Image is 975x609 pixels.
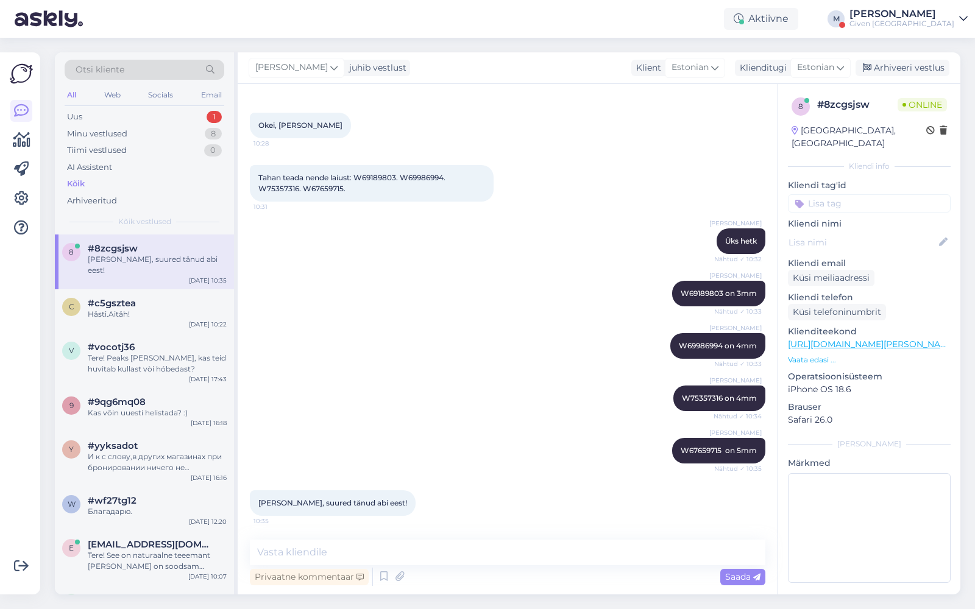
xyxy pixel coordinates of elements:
span: Online [898,98,947,111]
div: Web [102,87,123,103]
div: 8 [205,128,222,140]
input: Lisa tag [788,194,951,213]
div: [PERSON_NAME], suured tänud abi eest! [88,254,227,276]
span: #8zcgsjsw [88,243,138,254]
span: [PERSON_NAME], suured tänud abi eest! [258,498,407,507]
div: Kõik [67,178,85,190]
span: [PERSON_NAME] [255,61,328,74]
a: [PERSON_NAME]Given [GEOGRAPHIC_DATA] [849,9,968,29]
span: [PERSON_NAME] [709,219,762,228]
div: Благадарю. [88,506,227,517]
span: #j93hoi6j [88,594,130,605]
span: 10:28 [253,139,299,148]
span: elena_nikolaeva28@icloud.com [88,539,214,550]
span: Kõik vestlused [118,216,171,227]
span: Nähtud ✓ 10:32 [714,255,762,264]
span: #yyksadot [88,440,138,451]
div: Kas võin uuesti helistada? :) [88,407,227,418]
div: Küsi meiliaadressi [788,270,874,286]
span: Estonian [672,61,709,74]
p: Kliendi nimi [788,217,951,230]
span: Nähtud ✓ 10:33 [714,359,762,368]
span: #vocotj36 [88,342,135,353]
div: Klienditugi [735,62,787,74]
div: Hästi.Aitäh! [88,309,227,320]
span: Nähtud ✓ 10:35 [714,464,762,473]
span: 8 [69,247,74,256]
span: Tahan teada nende laiust: W69189803. W69986994. W75357316. W67659715. [258,173,447,193]
span: Okei, [PERSON_NAME] [258,121,342,130]
img: Askly Logo [10,62,33,85]
span: Nähtud ✓ 10:33 [714,307,762,316]
p: Brauser [788,401,951,414]
span: c [69,302,74,311]
div: [GEOGRAPHIC_DATA], [GEOGRAPHIC_DATA] [792,124,926,150]
span: Otsi kliente [76,63,124,76]
div: Kliendi info [788,161,951,172]
p: Vaata edasi ... [788,354,951,365]
div: [DATE] 16:16 [191,473,227,482]
span: 8 [798,102,803,111]
span: [PERSON_NAME] [709,376,762,385]
a: [URL][DOMAIN_NAME][PERSON_NAME] [788,339,956,350]
div: juhib vestlust [344,62,406,74]
span: W67659715 on 5mm [681,446,757,455]
span: [PERSON_NAME] [709,428,762,437]
div: И к с слову,в других магазинах при бронировании ничего не вносить.еще раз извините. [88,451,227,473]
span: Nähtud ✓ 10:34 [714,412,762,421]
div: [PERSON_NAME] [849,9,954,19]
span: y [69,445,74,454]
div: [DATE] 10:22 [189,320,227,329]
span: Saada [725,571,760,582]
div: Arhiveeritud [67,195,117,207]
span: W69986994 on 4mm [679,341,757,350]
div: [DATE] 10:35 [189,276,227,285]
div: Minu vestlused [67,128,127,140]
div: Email [199,87,224,103]
span: 10:35 [253,516,299,526]
div: 0 [204,144,222,157]
span: #9qg6mq08 [88,396,146,407]
span: e [69,543,74,552]
span: W75357316 on 4mm [682,393,757,403]
span: W69189803 on 3mm [681,289,757,298]
p: Märkmed [788,457,951,470]
p: Kliendi tag'id [788,179,951,192]
span: [PERSON_NAME] [709,271,762,280]
span: 9 [69,401,74,410]
div: Uus [67,111,82,123]
div: Klient [631,62,661,74]
div: M [828,10,845,27]
div: [DATE] 10:07 [188,572,227,581]
p: Operatsioonisüsteem [788,370,951,383]
p: iPhone OS 18.6 [788,383,951,396]
div: Socials [146,87,175,103]
div: 1 [207,111,222,123]
div: Aktiivne [724,8,798,30]
div: Given [GEOGRAPHIC_DATA] [849,19,954,29]
div: [DATE] 17:43 [189,375,227,384]
div: [DATE] 12:20 [189,517,227,526]
p: Safari 26.0 [788,414,951,426]
div: [DATE] 16:18 [191,418,227,428]
div: Tere! Peaks [PERSON_NAME], kas teid huvitab kullast vòi hóbedast? [88,353,227,375]
span: #wf27tg12 [88,495,136,506]
p: Kliendi telefon [788,291,951,304]
div: All [65,87,79,103]
span: Estonian [797,61,834,74]
div: Privaatne kommentaar [250,569,369,585]
span: w [68,499,76,509]
div: Küsi telefoninumbrit [788,304,886,320]
span: [PERSON_NAME] [709,323,762,333]
div: [PERSON_NAME] [788,438,951,449]
span: 10:31 [253,202,299,211]
span: Üks hetk [725,236,757,245]
div: Tere! See on naturaalne teeemant [PERSON_NAME] on soodsam seetõttu, et tegemist on hõbeketiga. Te... [88,550,227,572]
span: v [69,346,74,355]
div: AI Assistent [67,161,112,174]
div: # 8zcgsjsw [817,97,898,112]
div: Tiimi vestlused [67,144,127,157]
p: Kliendi email [788,257,951,270]
input: Lisa nimi [789,236,937,249]
span: #c5gsztea [88,298,136,309]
